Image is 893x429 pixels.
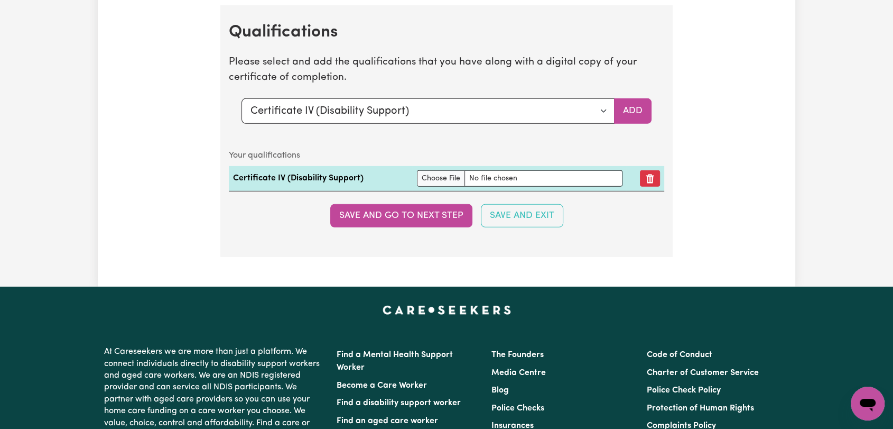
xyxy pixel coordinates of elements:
[229,145,664,166] caption: Your qualifications
[647,404,754,413] a: Protection of Human Rights
[229,22,664,42] h2: Qualifications
[337,399,461,407] a: Find a disability support worker
[647,369,759,377] a: Charter of Customer Service
[491,351,544,359] a: The Founders
[647,386,721,395] a: Police Check Policy
[337,417,438,425] a: Find an aged care worker
[491,386,509,395] a: Blog
[229,55,664,86] p: Please select and add the qualifications that you have along with a digital copy of your certific...
[491,369,546,377] a: Media Centre
[337,381,427,390] a: Become a Care Worker
[614,98,652,124] button: Add selected qualification
[481,204,563,227] button: Save and Exit
[647,351,712,359] a: Code of Conduct
[337,351,453,372] a: Find a Mental Health Support Worker
[851,387,885,421] iframe: Button to launch messaging window
[491,404,544,413] a: Police Checks
[383,306,511,314] a: Careseekers home page
[330,204,472,227] button: Save and go to next step
[229,166,413,191] td: Certificate IV (Disability Support)
[640,170,660,187] button: Remove qualification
